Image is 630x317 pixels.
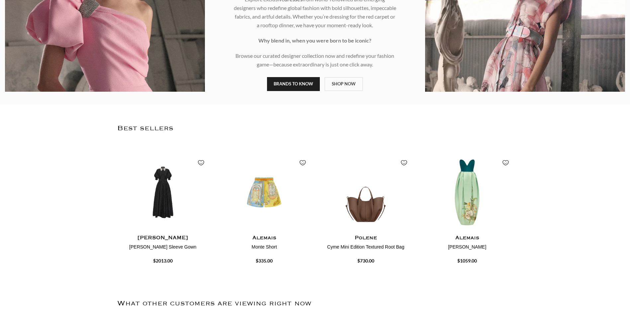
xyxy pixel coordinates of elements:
[219,153,310,232] img: Alemais-Monte-Short-3.jpg
[267,77,320,91] a: BRANDS TO KNOW
[219,244,310,251] h4: Monte Short
[117,111,513,146] h2: Best sellers
[219,234,310,242] h4: Alemais
[256,258,273,264] span: $335.00
[421,232,513,264] a: Alemais [PERSON_NAME] $1059.00
[219,232,310,264] a: Alemais Monte Short $335.00
[320,232,412,264] a: Polene Cyme Mini Edition Textured Root Bag $730.00
[320,244,412,251] h4: Cyme Mini Edition Textured Root Bag
[153,258,173,264] span: $2013.00
[117,244,209,251] h4: [PERSON_NAME] Sleeve Gown
[320,153,412,232] img: Polene-73.png
[421,153,513,232] img: Alemais-Anita-Gown.jpg
[234,52,396,69] p: Browse our curated designer collection now and redefine your fashion game—because extraordinary i...
[219,153,310,264] div: 2 / 4
[258,37,371,44] strong: Why blend in, when you were born to be iconic?
[117,153,209,232] img: Rebecca-Vallance-Esther-Short-Sleeve-Gown-7-scaled.jpg
[117,232,209,264] a: [PERSON_NAME] [PERSON_NAME] Sleeve Gown $2013.00
[421,234,513,242] h4: Alemais
[117,234,209,242] h4: [PERSON_NAME]
[357,258,374,264] span: $730.00
[320,153,412,264] div: 3 / 4
[324,77,363,91] a: SHOP NOW
[320,234,412,242] h4: Polene
[117,153,209,264] div: 1 / 4
[457,258,477,264] span: $1059.00
[421,153,513,264] div: 4 / 4
[421,244,513,251] h4: [PERSON_NAME]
